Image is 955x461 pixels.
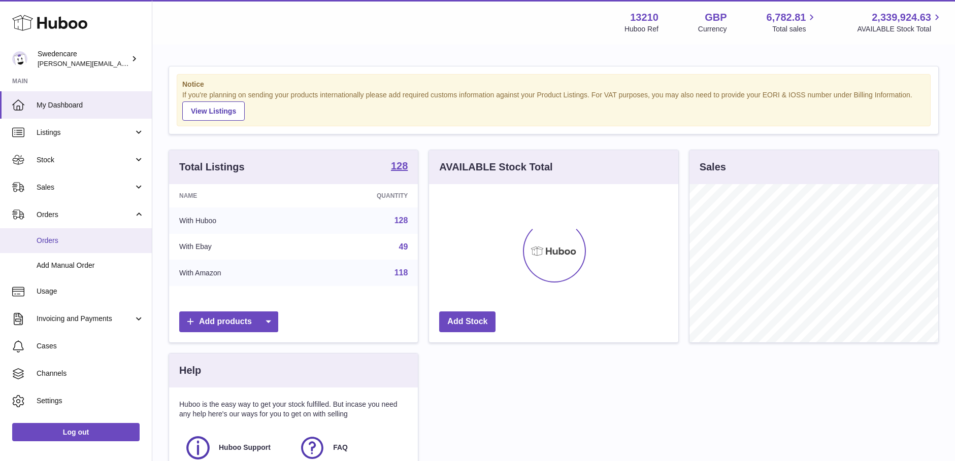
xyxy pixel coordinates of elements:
span: Orders [37,236,144,245]
td: With Huboo [169,207,305,234]
div: Swedencare [38,49,129,68]
td: With Amazon [169,260,305,286]
span: Orders [37,210,134,220]
span: [PERSON_NAME][EMAIL_ADDRESS][PERSON_NAME][DOMAIN_NAME] [38,59,258,67]
span: Cases [37,341,144,351]
h3: Sales [700,160,726,174]
h3: Total Listings [179,160,245,174]
strong: 128 [391,161,408,171]
a: 49 [399,242,408,251]
div: If you're planning on sending your products internationally please add required customs informati... [182,90,925,121]
img: daniel.corbridge@swedencare.co.uk [12,51,27,66]
th: Quantity [305,184,418,207]
span: Huboo Support [219,443,271,452]
span: Add Manual Order [37,261,144,270]
span: Channels [37,369,144,378]
p: Huboo is the easy way to get your stock fulfilled. But incase you need any help here's our ways f... [179,400,408,419]
span: FAQ [333,443,348,452]
a: 6,782.81 Total sales [767,11,818,34]
span: Total sales [772,24,817,34]
span: Sales [37,183,134,192]
span: Stock [37,155,134,165]
h3: Help [179,364,201,377]
span: 6,782.81 [767,11,806,24]
a: 118 [394,268,408,277]
td: With Ebay [169,234,305,260]
a: 2,339,924.63 AVAILABLE Stock Total [857,11,943,34]
strong: GBP [705,11,727,24]
strong: 13210 [630,11,658,24]
h3: AVAILABLE Stock Total [439,160,552,174]
div: Currency [698,24,727,34]
div: Huboo Ref [624,24,658,34]
a: 128 [391,161,408,173]
a: 128 [394,216,408,225]
span: Invoicing and Payments [37,314,134,324]
span: Usage [37,287,144,296]
a: Log out [12,423,140,441]
span: My Dashboard [37,100,144,110]
a: View Listings [182,101,245,121]
th: Name [169,184,305,207]
span: AVAILABLE Stock Total [857,24,943,34]
strong: Notice [182,80,925,89]
a: Add Stock [439,311,496,332]
span: 2,339,924.63 [872,11,931,24]
span: Settings [37,396,144,406]
span: Listings [37,128,134,137]
a: Add products [179,311,278,332]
